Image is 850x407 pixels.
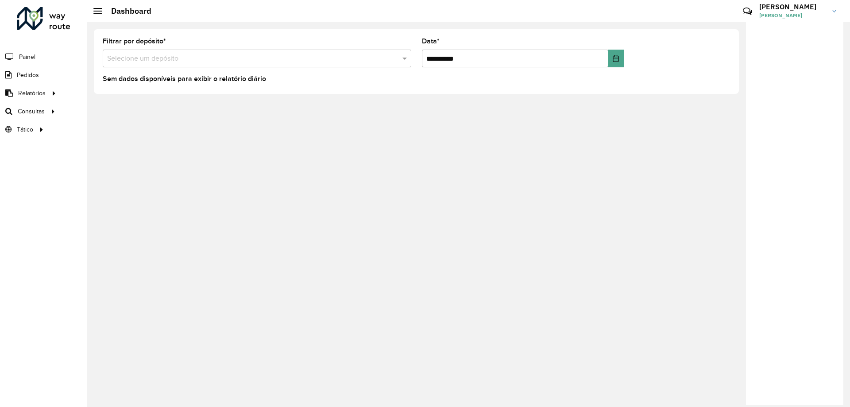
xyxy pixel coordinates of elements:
span: Tático [17,125,33,134]
label: Sem dados disponíveis para exibir o relatório diário [103,74,266,84]
button: Choose Date [608,50,624,67]
span: [PERSON_NAME] [759,12,826,19]
a: Contato Rápido [738,2,757,21]
span: Consultas [18,107,45,116]
h3: [PERSON_NAME] [759,3,826,11]
label: Data [422,36,440,47]
span: Painel [19,52,35,62]
span: Relatórios [18,89,46,98]
label: Filtrar por depósito [103,36,166,47]
h2: Dashboard [102,6,151,16]
span: Pedidos [17,70,39,80]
